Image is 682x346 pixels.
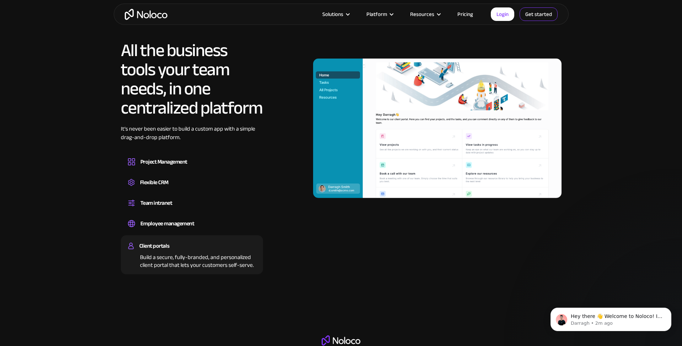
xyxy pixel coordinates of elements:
[128,208,256,210] div: Set up a central space for your team to collaborate, share information, and stay up to date on co...
[491,7,514,21] a: Login
[121,125,263,152] div: It’s never been easier to build a custom app with a simple drag-and-drop platform.
[322,10,343,19] div: Solutions
[121,41,263,117] h2: All the business tools your team needs, in one centralized platform
[139,241,169,251] div: Client portals
[140,156,187,167] div: Project Management
[128,229,256,231] div: Easily manage employee information, track performance, and handle HR tasks from a single platform.
[128,188,256,190] div: Create a custom CRM that you can adapt to your business’s needs, centralize your workflows, and m...
[140,198,172,208] div: Team intranet
[449,10,482,19] a: Pricing
[520,7,558,21] a: Get started
[140,177,168,188] div: Flexible CRM
[125,9,167,20] a: home
[128,167,256,169] div: Design custom project management tools to speed up workflows, track progress, and optimize your t...
[358,10,401,19] div: Platform
[140,218,194,229] div: Employee management
[540,293,682,342] iframe: Intercom notifications message
[128,251,256,269] div: Build a secure, fully-branded, and personalized client portal that lets your customers self-serve.
[313,10,358,19] div: Solutions
[366,10,387,19] div: Platform
[410,10,434,19] div: Resources
[401,10,449,19] div: Resources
